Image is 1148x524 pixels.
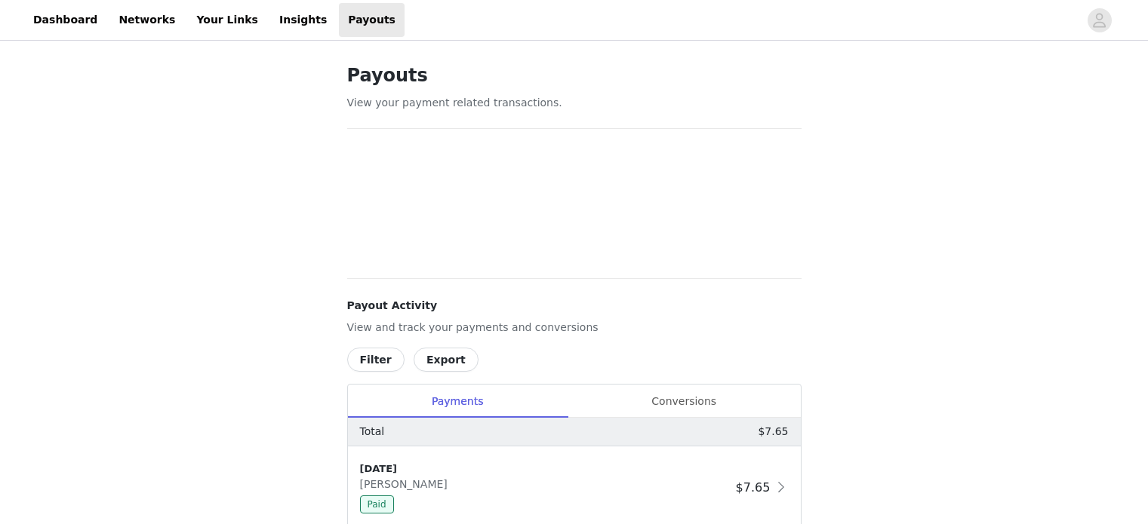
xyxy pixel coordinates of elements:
[758,424,788,440] p: $7.65
[24,3,106,37] a: Dashboard
[270,3,336,37] a: Insights
[360,478,454,490] span: [PERSON_NAME]
[414,348,479,372] button: Export
[360,461,730,477] div: [DATE]
[347,298,802,314] h4: Payout Activity
[347,348,405,372] button: Filter
[568,385,801,418] div: Conversions
[187,3,267,37] a: Your Links
[339,3,405,37] a: Payouts
[360,424,385,440] p: Total
[736,480,771,495] span: $7.65
[347,95,802,111] p: View your payment related transactions.
[360,495,394,513] span: Paid
[348,385,568,418] div: Payments
[1092,8,1106,32] div: avatar
[347,320,802,336] p: View and track your payments and conversions
[109,3,184,37] a: Networks
[347,62,802,89] h1: Payouts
